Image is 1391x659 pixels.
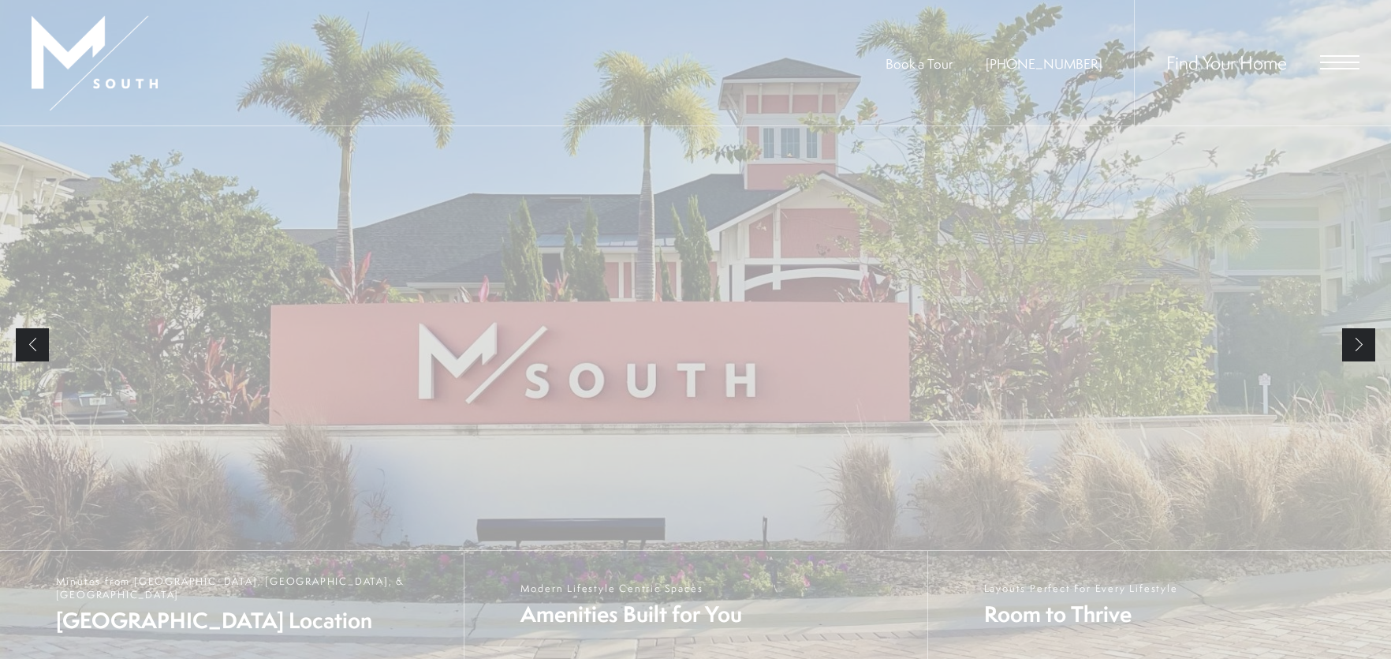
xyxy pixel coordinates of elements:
[32,16,158,110] img: MSouth
[927,551,1391,659] a: Layouts Perfect For Every Lifestyle
[984,599,1178,629] span: Room to Thrive
[56,575,448,601] span: Minutes from [GEOGRAPHIC_DATA], [GEOGRAPHIC_DATA], & [GEOGRAPHIC_DATA]
[886,54,953,73] a: Book a Tour
[1166,50,1287,75] a: Find Your Home
[984,582,1178,595] span: Layouts Perfect For Every Lifestyle
[1342,328,1375,361] a: Next
[16,328,49,361] a: Previous
[464,551,927,659] a: Modern Lifestyle Centric Spaces
[986,54,1102,73] span: [PHONE_NUMBER]
[1320,55,1359,69] button: Open Menu
[520,582,742,595] span: Modern Lifestyle Centric Spaces
[986,54,1102,73] a: Call Us at 813-570-8014
[520,599,742,629] span: Amenities Built for You
[56,605,448,635] span: [GEOGRAPHIC_DATA] Location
